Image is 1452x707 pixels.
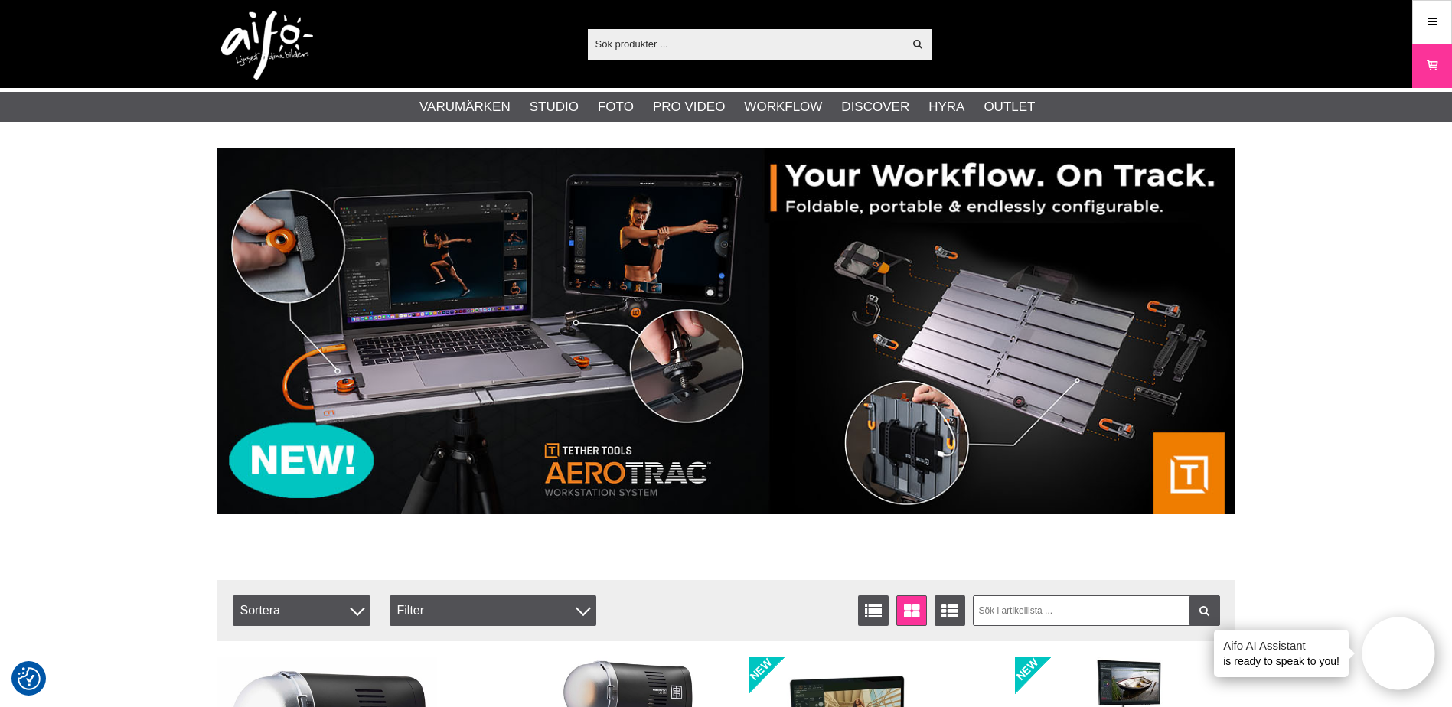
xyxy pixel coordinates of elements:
h4: Aifo AI Assistant [1223,637,1339,653]
a: Pro Video [653,97,725,117]
a: Listvisning [858,595,889,626]
button: Samtyckesinställningar [18,665,41,692]
input: Sök produkter ... [588,32,904,55]
a: Discover [841,97,909,117]
div: is ready to speak to you! [1214,630,1349,677]
a: Foto [598,97,634,117]
img: Annons:007 banner-header-aerotrac-1390x500.jpg [217,148,1235,514]
div: Filter [390,595,596,626]
a: Outlet [984,97,1035,117]
span: Sortera [233,595,370,626]
a: Varumärken [419,97,511,117]
img: logo.png [221,11,313,80]
a: Hyra [928,97,964,117]
input: Sök i artikellista ... [973,595,1220,626]
a: Fönstervisning [896,595,927,626]
a: Workflow [744,97,822,117]
a: Utökad listvisning [935,595,965,626]
a: Filtrera [1189,595,1220,626]
a: Studio [530,97,579,117]
img: Revisit consent button [18,667,41,690]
